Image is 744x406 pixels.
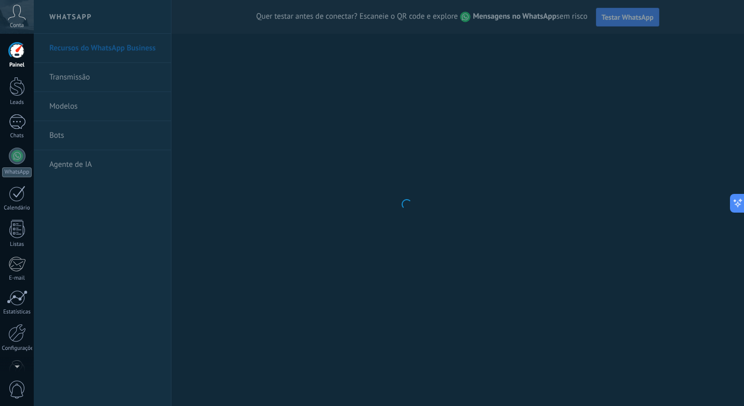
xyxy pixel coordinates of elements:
[2,99,32,106] div: Leads
[2,275,32,282] div: E-mail
[2,62,32,69] div: Painel
[2,241,32,248] div: Listas
[2,205,32,212] div: Calendário
[2,133,32,139] div: Chats
[2,309,32,316] div: Estatísticas
[10,22,24,29] span: Conta
[2,167,32,177] div: WhatsApp
[2,345,32,352] div: Configurações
